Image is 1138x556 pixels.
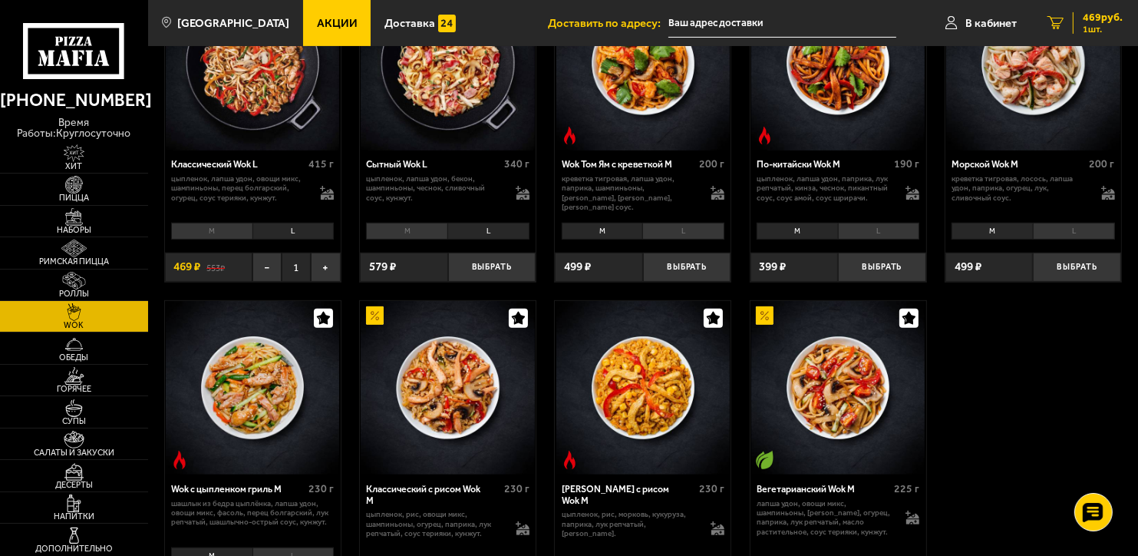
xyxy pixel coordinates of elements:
span: 469 руб. [1083,12,1123,23]
div: По-китайски Wok M [757,159,890,170]
a: АкционныйКлассический с рисом Wok M [360,301,536,475]
span: 415 г [308,157,334,170]
span: [GEOGRAPHIC_DATA] [177,18,289,29]
li: L [1033,223,1115,240]
span: 1 шт. [1083,25,1123,34]
span: Доставить по адресу: [548,18,668,29]
p: шашлык из бедра цыплёнка, лапша удон, овощи микс, фасоль, перец болгарский, лук репчатый, шашлычн... [171,499,334,528]
img: 15daf4d41897b9f0e9f617042186c801.svg [438,15,456,32]
span: 230 г [699,482,724,495]
p: креветка тигровая, лосось, лапша удон, паприка, огурец, лук, сливочный соус. [952,174,1089,203]
span: Доставка [384,18,435,29]
span: Акции [317,18,358,29]
div: Морской Wok M [952,159,1085,170]
span: 469 ₽ [173,261,200,273]
img: Карри с рисом Wok M [556,301,730,475]
button: Выбрать [1033,253,1121,282]
img: Wok с цыпленком гриль M [166,301,339,475]
li: M [757,223,838,240]
s: 553 ₽ [206,261,225,273]
button: Выбрать [448,253,536,282]
span: 340 г [504,157,529,170]
a: Острое блюдоКарри с рисом Wok M [555,301,731,475]
span: 399 ₽ [759,261,786,273]
img: Острое блюдо [756,127,774,144]
li: M [366,223,447,240]
span: 190 г [894,157,919,170]
button: Выбрать [838,253,926,282]
a: АкционныйВегетарианское блюдоВегетарианский Wok M [750,301,926,475]
p: цыпленок, лапша удон, бекон, шампиньоны, чеснок, сливочный соус, кунжут. [366,174,503,203]
span: 1 [282,253,311,282]
img: Акционный [366,306,384,324]
img: Вегетарианское блюдо [756,451,774,468]
li: L [447,223,529,240]
li: L [838,223,920,240]
span: 499 ₽ [955,261,981,273]
input: Ваш адрес доставки [668,9,896,38]
span: 200 г [699,157,724,170]
span: Софийская улица, 40к2 [668,9,896,38]
p: цыпленок, рис, морковь, кукуруза, паприка, лук репчатый, [PERSON_NAME]. [562,510,699,538]
p: лапша удон, овощи микс, шампиньоны, [PERSON_NAME], огурец, паприка, лук репчатый, масло раститель... [757,499,894,537]
div: [PERSON_NAME] с рисом Wok M [562,484,695,507]
span: 225 г [894,482,919,495]
button: Выбрать [643,253,731,282]
p: цыпленок, лапша удон, паприка, лук репчатый, кинза, чеснок, пикантный соус, соус Амой, соус шрирачи. [757,174,894,203]
img: Острое блюдо [170,451,188,468]
li: M [952,223,1033,240]
img: Острое блюдо [561,127,579,144]
button: + [311,253,340,282]
img: Акционный [756,306,774,324]
p: цыпленок, рис, овощи микс, шампиньоны, огурец, паприка, лук репчатый, соус терияки, кунжут. [366,510,503,538]
li: L [642,223,724,240]
div: Классический с рисом Wok M [366,484,500,507]
div: Wok Том Ям с креветкой M [562,159,695,170]
li: L [252,223,335,240]
span: 230 г [504,482,529,495]
img: Классический с рисом Wok M [361,301,534,475]
a: Острое блюдоWok с цыпленком гриль M [165,301,341,475]
span: 579 ₽ [369,261,396,273]
img: Острое блюдо [561,451,579,468]
li: M [562,223,643,240]
button: − [252,253,282,282]
div: Вегетарианский Wok M [757,484,890,495]
span: В кабинет [965,18,1017,29]
p: цыпленок, лапша удон, овощи микс, шампиньоны, перец болгарский, огурец, соус терияки, кунжут. [171,174,308,203]
span: 230 г [308,482,334,495]
div: Классический Wok L [171,159,305,170]
div: Wok с цыпленком гриль M [171,484,305,495]
span: 499 ₽ [564,261,591,273]
div: Сытный Wok L [366,159,500,170]
span: 200 г [1090,157,1115,170]
img: Вегетарианский Wok M [751,301,925,475]
p: креветка тигровая, лапша удон, паприка, шампиньоны, [PERSON_NAME], [PERSON_NAME], [PERSON_NAME] с... [562,174,699,212]
li: M [171,223,252,240]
